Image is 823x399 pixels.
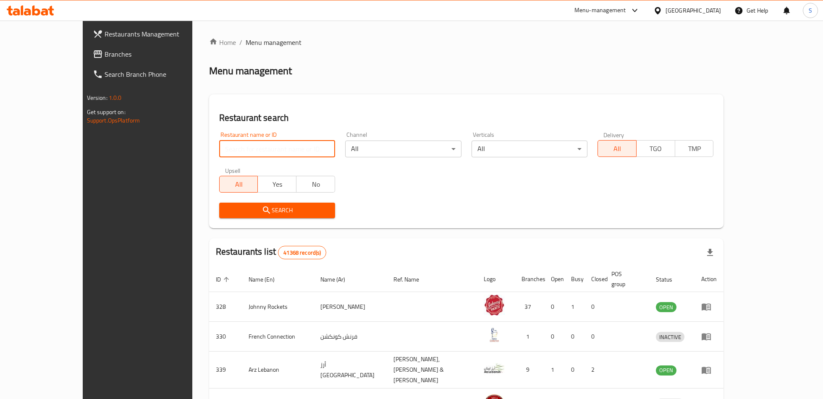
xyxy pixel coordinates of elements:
td: 330 [209,322,242,352]
span: Get support on: [87,107,126,117]
span: OPEN [656,303,676,312]
div: Menu [701,302,717,312]
span: Name (Ar) [320,274,356,284]
span: Version: [87,92,107,103]
td: 0 [584,292,605,322]
a: Branches [86,44,220,64]
span: No [300,178,332,190]
span: 1.0.0 [109,92,122,103]
td: 1 [564,292,584,322]
td: [PERSON_NAME] [314,292,387,322]
div: OPEN [656,302,676,312]
a: Home [209,37,236,47]
span: Menu management [246,37,301,47]
td: 0 [564,322,584,352]
div: Menu-management [574,5,626,16]
span: Yes [261,178,293,190]
div: Menu [701,365,717,375]
td: Johnny Rockets [242,292,314,322]
th: Open [544,266,564,292]
span: Status [656,274,683,284]
img: Arz Lebanon [484,358,505,379]
a: Search Branch Phone [86,64,220,84]
img: French Connection [484,324,505,345]
span: 41368 record(s) [278,249,326,257]
nav: breadcrumb [209,37,724,47]
div: Total records count [278,246,326,259]
button: Yes [257,176,296,193]
td: 0 [544,292,564,322]
span: S [809,6,812,15]
td: 328 [209,292,242,322]
button: All [598,140,637,157]
span: POS group [611,269,640,289]
td: 339 [209,352,242,389]
label: Delivery [603,132,624,138]
input: Search for restaurant name or ID.. [219,141,335,157]
td: 9 [515,352,544,389]
a: Restaurants Management [86,24,220,44]
span: ID [216,274,232,284]
th: Action [695,266,723,292]
span: Ref. Name [393,274,430,284]
button: All [219,176,258,193]
h2: Menu management [209,64,292,78]
button: TGO [636,140,675,157]
td: فرنش كونكشن [314,322,387,352]
span: Search Branch Phone [105,69,213,79]
td: 1 [515,322,544,352]
span: Search [226,205,328,216]
span: Branches [105,49,213,59]
td: 0 [564,352,584,389]
td: 1 [544,352,564,389]
td: [PERSON_NAME],[PERSON_NAME] & [PERSON_NAME] [387,352,477,389]
span: Restaurants Management [105,29,213,39]
button: No [296,176,335,193]
a: Support.OpsPlatform [87,115,140,126]
button: Search [219,203,335,218]
td: 37 [515,292,544,322]
td: 0 [584,322,605,352]
li: / [239,37,242,47]
h2: Restaurant search [219,112,714,124]
span: TMP [679,143,710,155]
td: Arz Lebanon [242,352,314,389]
th: Branches [515,266,544,292]
div: All [345,141,461,157]
span: TGO [640,143,672,155]
div: [GEOGRAPHIC_DATA] [666,6,721,15]
td: French Connection [242,322,314,352]
th: Closed [584,266,605,292]
th: Busy [564,266,584,292]
span: All [601,143,633,155]
h2: Restaurants list [216,245,327,259]
span: Name (En) [249,274,286,284]
img: Johnny Rockets [484,295,505,316]
td: 0 [544,322,564,352]
td: 2 [584,352,605,389]
label: Upsell [225,167,241,173]
span: OPEN [656,365,676,375]
span: All [223,178,255,190]
td: أرز [GEOGRAPHIC_DATA] [314,352,387,389]
div: All [472,141,587,157]
button: TMP [675,140,714,157]
span: INACTIVE [656,332,684,342]
div: OPEN [656,365,676,376]
div: Menu [701,331,717,342]
div: Export file [700,243,720,263]
th: Logo [477,266,515,292]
